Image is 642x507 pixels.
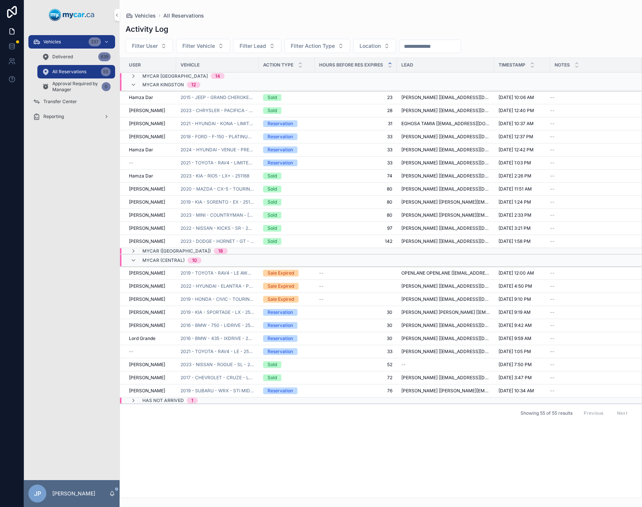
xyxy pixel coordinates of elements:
[319,121,392,127] span: 31
[129,108,165,114] span: [PERSON_NAME]
[401,108,490,114] span: [PERSON_NAME] [[EMAIL_ADDRESS][DOMAIN_NAME]]
[180,238,254,244] a: 2023 - DODGE - HORNET - GT - 250867
[401,362,406,368] span: --
[555,62,570,68] span: Notes
[180,121,254,127] a: 2021 - HYUNDAI - KONA - LIMITED - 251343
[180,322,254,328] a: 2016 - BMW - 750 - LIDRIVE - 251283
[401,336,490,341] span: [PERSON_NAME] [[EMAIL_ADDRESS][DOMAIN_NAME]]
[268,387,293,394] div: Reservation
[180,362,254,368] a: 2023 - NISSAN - ROGUE - SL - 251157
[319,349,392,355] span: 33
[401,199,490,205] span: [PERSON_NAME] [[PERSON_NAME][EMAIL_ADDRESS][DOMAIN_NAME]]
[268,283,294,290] div: Sale Expired
[142,248,211,254] span: MyCar ([GEOGRAPHIC_DATA])
[102,82,111,91] div: 0
[129,349,133,355] span: --
[319,362,392,368] span: 52
[319,309,392,315] span: 30
[180,199,254,205] a: 2019 - KIA - SORENTO - EX - 251122A
[550,296,555,302] span: --
[180,186,254,192] a: 2020 - MAZDA - CX-5 - TOURING - 251118
[24,30,120,133] div: scrollable content
[268,361,277,368] div: Sold
[180,375,254,381] a: 2017 - CHEVROLET - CRUZE - LT - 251277
[499,95,534,101] span: [DATE] 10:06 AM
[550,173,555,179] span: --
[163,12,204,19] a: All Reservations
[180,349,254,355] a: 2021 - TOYOTA - RAV4 - LE - 251199
[550,134,555,140] span: --
[126,39,173,53] button: Select Button
[129,160,133,166] span: --
[126,24,168,34] h1: Activity Log
[499,225,531,231] span: [DATE] 3:21 PM
[353,39,396,53] button: Select Button
[43,99,77,105] span: Transfer Center
[268,173,277,179] div: Sold
[129,238,165,244] span: [PERSON_NAME]
[550,108,555,114] span: --
[499,62,525,68] span: Timestamp
[319,270,324,276] span: --
[319,147,392,153] span: 33
[521,410,572,416] span: Showing 55 of 55 results
[142,82,184,88] span: MyCar Kingston
[401,388,490,394] span: [PERSON_NAME] [[PERSON_NAME][EMAIL_ADDRESS][DOMAIN_NAME]]
[499,388,534,394] span: [DATE] 10:34 AM
[180,225,254,231] span: 2022 - NISSAN - KICKS - SR - 250633
[180,173,249,179] span: 2023 - KIA - RIO5 - LX+ - 251168
[180,336,254,341] a: 2016 - BMW - 435 - IXDRIVE - 251130
[268,309,293,316] div: Reservation
[499,238,531,244] span: [DATE] 1:58 PM
[37,65,115,78] a: All Reservations55
[129,134,165,140] span: [PERSON_NAME]
[401,134,490,140] span: [PERSON_NAME] [[EMAIL_ADDRESS][DOMAIN_NAME]]
[129,362,165,368] span: [PERSON_NAME]
[499,322,532,328] span: [DATE] 9:42 AM
[215,73,220,79] div: 14
[550,186,555,192] span: --
[268,133,293,140] div: Reservation
[268,335,293,342] div: Reservation
[180,160,254,166] a: 2021 - TOYOTA - RAV4 - LIMITED HV - 251112
[550,388,555,394] span: --
[218,248,223,254] div: 18
[291,42,335,50] span: Filter Action Type
[401,160,490,166] span: [PERSON_NAME] [[EMAIL_ADDRESS][DOMAIN_NAME]]
[180,283,254,289] span: 2022 - HYUNDAI - ELANTRA - PREFERRED - 251211
[34,489,41,498] span: JP
[180,212,254,218] a: 2023 - MINI - COUNTRYMAN - [PERSON_NAME] WORKS - 251351
[52,54,73,60] span: Delivered
[129,62,141,68] span: User
[319,173,392,179] span: 74
[129,199,165,205] span: [PERSON_NAME]
[126,12,156,19] a: Vehicles
[319,108,392,114] span: 28
[499,309,531,315] span: [DATE] 9:19 AM
[180,95,254,101] a: 2015 - JEEP - GRAND CHEROKEE - OVERLAND - 250803
[180,108,254,114] span: 2023 - CHRYSLER - PACIFICA - TOURING L - 250996
[37,50,115,64] a: Delivered839
[52,490,95,497] p: [PERSON_NAME]
[319,199,392,205] span: 80
[550,283,555,289] span: --
[319,375,392,381] span: 72
[28,35,115,49] a: Vehicles337
[550,147,555,153] span: --
[191,398,193,404] div: 1
[268,160,293,166] div: Reservation
[550,95,555,101] span: --
[240,42,266,50] span: Filter Lead
[129,270,165,276] span: [PERSON_NAME]
[268,120,293,127] div: Reservation
[268,322,293,329] div: Reservation
[499,296,531,302] span: [DATE] 9:10 PM
[319,296,324,302] span: --
[319,160,392,166] span: 33
[401,283,490,289] span: [PERSON_NAME] [[EMAIL_ADDRESS][DOMAIN_NAME]]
